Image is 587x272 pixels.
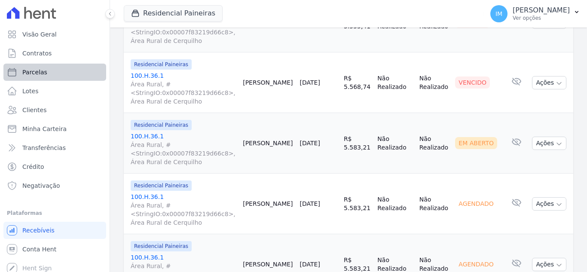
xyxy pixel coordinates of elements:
button: Ações [532,137,566,150]
span: Conta Hent [22,245,56,254]
span: Área Rural, #<StringIO:0x00007f83219d66c8>, Área Rural de Cerquilho [131,201,236,227]
span: Minha Carteira [22,125,67,133]
span: Lotes [22,87,39,95]
span: Residencial Paineiras [131,241,192,251]
td: Não Realizado [374,174,416,234]
button: Ações [532,258,566,271]
a: [DATE] [300,140,320,147]
td: R$ 5.583,21 [340,174,374,234]
span: Residencial Paineiras [131,59,192,70]
span: Clientes [22,106,46,114]
td: [PERSON_NAME] [239,174,296,234]
a: 100.H.36.1Área Rural, #<StringIO:0x00007f83219d66c8>, Área Rural de Cerquilho [131,193,236,227]
button: Ações [532,197,566,211]
span: Área Rural, #<StringIO:0x00007f83219d66c8>, Área Rural de Cerquilho [131,80,236,106]
div: Agendado [455,258,497,270]
span: Transferências [22,144,66,152]
td: Não Realizado [416,174,452,234]
a: [DATE] [300,79,320,86]
span: Contratos [22,49,52,58]
span: IM [495,11,502,17]
span: Residencial Paineiras [131,180,192,191]
button: Residencial Paineiras [124,5,223,21]
td: [PERSON_NAME] [239,52,296,113]
span: Crédito [22,162,44,171]
span: Residencial Paineiras [131,120,192,130]
a: 100.H.36.1Área Rural, #<StringIO:0x00007f83219d66c8>, Área Rural de Cerquilho [131,132,236,166]
a: Crédito [3,158,106,175]
a: Minha Carteira [3,120,106,138]
a: Contratos [3,45,106,62]
a: Parcelas [3,64,106,81]
span: Área Rural, #<StringIO:0x00007f83219d66c8>, Área Rural de Cerquilho [131,19,236,45]
td: R$ 5.583,21 [340,113,374,174]
a: Transferências [3,139,106,156]
td: Não Realizado [416,113,452,174]
a: [DATE] [300,200,320,207]
td: Não Realizado [374,113,416,174]
a: 100.H.36.1Área Rural, #<StringIO:0x00007f83219d66c8>, Área Rural de Cerquilho [131,11,236,45]
a: Visão Geral [3,26,106,43]
span: Recebíveis [22,226,55,235]
td: Não Realizado [416,52,452,113]
a: [DATE] [300,261,320,268]
a: Clientes [3,101,106,119]
button: Ações [532,76,566,89]
span: Parcelas [22,68,47,76]
p: [PERSON_NAME] [513,6,570,15]
p: Ver opções [513,15,570,21]
a: Negativação [3,177,106,194]
button: IM [PERSON_NAME] Ver opções [483,2,587,26]
a: 100.H.36.1Área Rural, #<StringIO:0x00007f83219d66c8>, Área Rural de Cerquilho [131,71,236,106]
a: Lotes [3,83,106,100]
div: Em Aberto [455,137,497,149]
div: Agendado [455,198,497,210]
span: Área Rural, #<StringIO:0x00007f83219d66c8>, Área Rural de Cerquilho [131,141,236,166]
div: Vencido [455,76,490,89]
span: Negativação [22,181,60,190]
td: [PERSON_NAME] [239,113,296,174]
td: R$ 5.568,74 [340,52,374,113]
a: Recebíveis [3,222,106,239]
span: Visão Geral [22,30,57,39]
td: Não Realizado [374,52,416,113]
div: Plataformas [7,208,103,218]
a: Conta Hent [3,241,106,258]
